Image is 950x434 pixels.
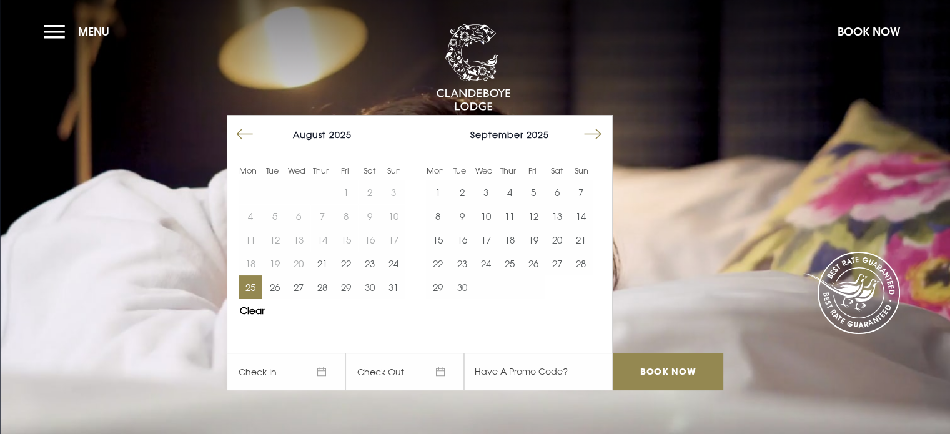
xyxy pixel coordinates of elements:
td: Choose Thursday, September 4, 2025 as your start date. [498,180,522,204]
button: 1 [426,180,450,204]
td: Choose Tuesday, September 23, 2025 as your start date. [450,252,473,275]
span: September [470,129,523,140]
button: 11 [498,204,522,228]
span: August [293,129,326,140]
td: Choose Tuesday, September 30, 2025 as your start date. [450,275,473,299]
td: Choose Sunday, September 21, 2025 as your start date. [569,228,593,252]
button: 4 [498,180,522,204]
button: 22 [426,252,450,275]
button: 25 [239,275,262,299]
button: 26 [522,252,545,275]
td: Choose Sunday, August 24, 2025 as your start date. [382,252,405,275]
button: 8 [426,204,450,228]
button: 15 [426,228,450,252]
td: Choose Saturday, September 6, 2025 as your start date. [545,180,569,204]
button: 16 [450,228,473,252]
td: Choose Tuesday, September 2, 2025 as your start date. [450,180,473,204]
td: Choose Saturday, September 13, 2025 as your start date. [545,204,569,228]
button: 28 [569,252,593,275]
td: Choose Sunday, September 7, 2025 as your start date. [569,180,593,204]
td: Choose Wednesday, September 10, 2025 as your start date. [474,204,498,228]
span: Menu [78,24,109,39]
td: Choose Friday, September 26, 2025 as your start date. [522,252,545,275]
td: Choose Monday, September 8, 2025 as your start date. [426,204,450,228]
button: 21 [310,252,334,275]
td: Choose Saturday, September 27, 2025 as your start date. [545,252,569,275]
td: Choose Wednesday, September 17, 2025 as your start date. [474,228,498,252]
td: Choose Friday, September 19, 2025 as your start date. [522,228,545,252]
button: 9 [450,204,473,228]
td: Choose Thursday, September 11, 2025 as your start date. [498,204,522,228]
button: 26 [262,275,286,299]
td: Choose Monday, August 25, 2025 as your start date. [239,275,262,299]
td: Choose Sunday, August 31, 2025 as your start date. [382,275,405,299]
td: Choose Thursday, August 28, 2025 as your start date. [310,275,334,299]
span: 2025 [329,129,352,140]
button: 12 [522,204,545,228]
button: 20 [545,228,569,252]
td: Choose Thursday, August 21, 2025 as your start date. [310,252,334,275]
td: Choose Tuesday, September 16, 2025 as your start date. [450,228,473,252]
button: 29 [426,275,450,299]
span: Check In [227,353,345,390]
button: 30 [358,275,382,299]
button: 23 [450,252,473,275]
button: 6 [545,180,569,204]
td: Choose Tuesday, August 26, 2025 as your start date. [262,275,286,299]
td: Choose Friday, September 5, 2025 as your start date. [522,180,545,204]
button: 30 [450,275,473,299]
button: 31 [382,275,405,299]
button: 29 [334,275,358,299]
button: 23 [358,252,382,275]
td: Choose Thursday, September 18, 2025 as your start date. [498,228,522,252]
button: 13 [545,204,569,228]
span: Check Out [345,353,464,390]
button: 27 [287,275,310,299]
td: Choose Monday, September 1, 2025 as your start date. [426,180,450,204]
td: Choose Monday, September 15, 2025 as your start date. [426,228,450,252]
input: Book Now [613,353,723,390]
button: Clear [240,306,265,315]
button: Move forward to switch to the next month. [581,122,605,146]
button: 22 [334,252,358,275]
td: Choose Monday, September 29, 2025 as your start date. [426,275,450,299]
button: 2 [450,180,473,204]
button: 18 [498,228,522,252]
button: Move backward to switch to the previous month. [233,122,257,146]
td: Choose Tuesday, September 9, 2025 as your start date. [450,204,473,228]
button: 3 [474,180,498,204]
button: 14 [569,204,593,228]
button: 5 [522,180,545,204]
td: Choose Wednesday, September 24, 2025 as your start date. [474,252,498,275]
button: 21 [569,228,593,252]
td: Choose Friday, September 12, 2025 as your start date. [522,204,545,228]
button: 27 [545,252,569,275]
button: 24 [382,252,405,275]
td: Choose Thursday, September 25, 2025 as your start date. [498,252,522,275]
td: Choose Saturday, August 30, 2025 as your start date. [358,275,382,299]
button: 10 [474,204,498,228]
td: Choose Sunday, September 28, 2025 as your start date. [569,252,593,275]
button: 7 [569,180,593,204]
td: Choose Wednesday, August 27, 2025 as your start date. [287,275,310,299]
img: Clandeboye Lodge [436,24,511,112]
td: Choose Friday, August 29, 2025 as your start date. [334,275,358,299]
button: 19 [522,228,545,252]
button: 24 [474,252,498,275]
input: Have A Promo Code? [464,353,613,390]
button: 28 [310,275,334,299]
td: Choose Wednesday, September 3, 2025 as your start date. [474,180,498,204]
td: Choose Saturday, September 20, 2025 as your start date. [545,228,569,252]
button: 17 [474,228,498,252]
td: Choose Sunday, September 14, 2025 as your start date. [569,204,593,228]
button: 25 [498,252,522,275]
td: Choose Monday, September 22, 2025 as your start date. [426,252,450,275]
button: Book Now [831,18,906,45]
td: Choose Friday, August 22, 2025 as your start date. [334,252,358,275]
td: Choose Saturday, August 23, 2025 as your start date. [358,252,382,275]
span: 2025 [527,129,549,140]
button: Menu [44,18,116,45]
